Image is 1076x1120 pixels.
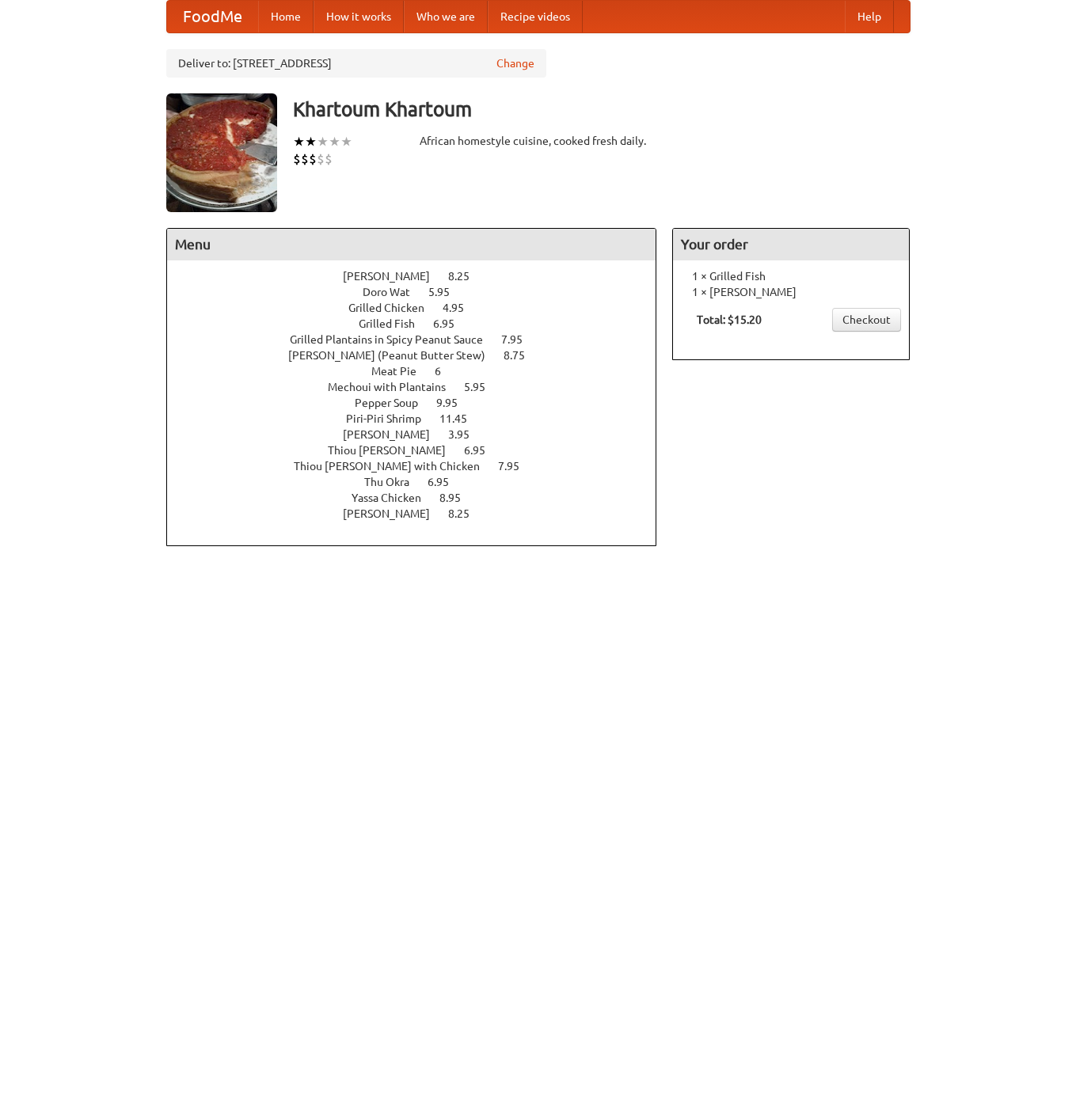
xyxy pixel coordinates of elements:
[301,150,309,168] li: $
[488,1,583,32] a: Recipe videos
[294,460,549,473] a: Thiou [PERSON_NAME] with Chicken 7.95
[340,133,352,150] li: ★
[352,492,490,504] a: Yassa Chicken 8.95
[328,381,462,393] span: Mechoui with Plantains
[328,444,462,457] span: Thiou [PERSON_NAME]
[343,507,446,520] span: [PERSON_NAME]
[166,93,277,212] img: angular.jpg
[363,286,426,298] span: Doro Wat
[288,349,554,362] a: [PERSON_NAME] (Peanut Butter Stew) 8.75
[325,150,333,168] li: $
[363,286,479,298] a: Doro Wat 5.95
[166,49,546,78] div: Deliver to: [STREET_ADDRESS]
[352,492,437,504] span: Yassa Chicken
[364,476,425,488] span: Thu Okra
[305,133,317,150] li: ★
[832,308,901,332] a: Checkout
[288,349,501,362] span: [PERSON_NAME] (Peanut Butter Stew)
[501,333,538,346] span: 7.95
[697,313,762,326] b: Total: $15.20
[448,270,485,283] span: 8.25
[359,317,431,330] span: Grilled Fish
[504,349,541,362] span: 8.75
[290,333,552,346] a: Grilled Plantains in Spicy Peanut Sauce 7.95
[498,460,535,473] span: 7.95
[439,492,477,504] span: 8.95
[328,444,515,457] a: Thiou [PERSON_NAME] 6.95
[420,133,657,149] div: African homestyle cuisine, cooked fresh daily.
[448,507,485,520] span: 8.25
[290,333,499,346] span: Grilled Plantains in Spicy Peanut Sauce
[496,55,534,71] a: Change
[681,284,901,300] li: 1 × [PERSON_NAME]
[293,93,911,125] h3: Khartoum Khartoum
[258,1,314,32] a: Home
[343,507,499,520] a: [PERSON_NAME] 8.25
[348,302,440,314] span: Grilled Chicken
[343,270,499,283] a: [PERSON_NAME] 8.25
[343,428,446,441] span: [PERSON_NAME]
[404,1,488,32] a: Who we are
[439,412,483,425] span: 11.45
[435,365,457,378] span: 6
[845,1,894,32] a: Help
[317,150,325,168] li: $
[167,1,258,32] a: FoodMe
[314,1,404,32] a: How it works
[294,460,496,473] span: Thiou [PERSON_NAME] with Chicken
[348,302,493,314] a: Grilled Chicken 4.95
[343,270,446,283] span: [PERSON_NAME]
[436,397,473,409] span: 9.95
[346,412,496,425] a: Piri-Piri Shrimp 11.45
[443,302,480,314] span: 4.95
[428,286,466,298] span: 5.95
[433,317,470,330] span: 6.95
[364,476,478,488] a: Thu Okra 6.95
[371,365,432,378] span: Meat Pie
[355,397,434,409] span: Pepper Soup
[681,268,901,284] li: 1 × Grilled Fish
[346,412,437,425] span: Piri-Piri Shrimp
[428,476,465,488] span: 6.95
[343,428,499,441] a: [PERSON_NAME] 3.95
[317,133,329,150] li: ★
[464,444,501,457] span: 6.95
[355,397,487,409] a: Pepper Soup 9.95
[293,133,305,150] li: ★
[371,365,470,378] a: Meat Pie 6
[293,150,301,168] li: $
[328,381,515,393] a: Mechoui with Plantains 5.95
[167,229,656,260] h4: Menu
[329,133,340,150] li: ★
[464,381,501,393] span: 5.95
[448,428,485,441] span: 3.95
[309,150,317,168] li: $
[673,229,909,260] h4: Your order
[359,317,484,330] a: Grilled Fish 6.95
